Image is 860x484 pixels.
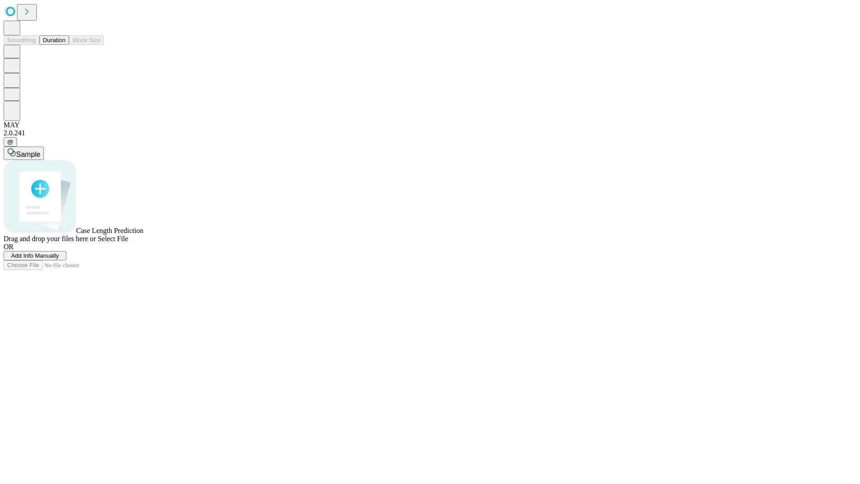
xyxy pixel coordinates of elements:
[4,129,856,137] div: 2.0.241
[98,235,128,242] span: Select File
[4,235,96,242] span: Drag and drop your files here or
[39,35,69,45] button: Duration
[11,252,59,259] span: Add Info Manually
[4,121,856,129] div: MAY
[7,138,13,145] span: @
[4,35,39,45] button: Smoothing
[16,151,40,158] span: Sample
[69,35,104,45] button: Block Size
[4,243,13,251] span: OR
[4,137,17,147] button: @
[4,251,66,260] button: Add Info Manually
[4,147,44,160] button: Sample
[76,227,143,234] span: Case Length Prediction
